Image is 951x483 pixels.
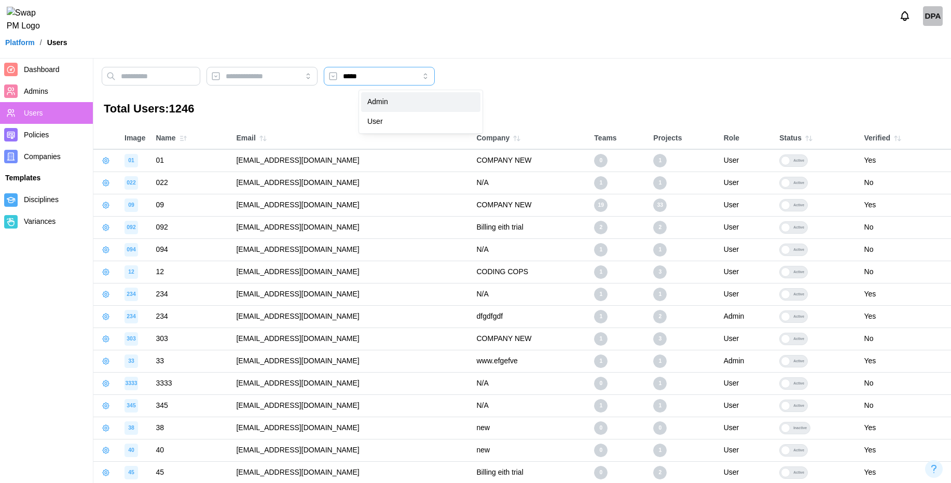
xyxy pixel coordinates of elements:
div: 0 [594,154,608,167]
div: Admin [724,311,769,322]
td: Yes [859,439,951,461]
div: Users [47,39,67,46]
span: Variances [24,217,56,225]
div: image [125,332,138,346]
td: No [859,372,951,394]
div: 40 [156,445,226,456]
div: 1 [653,377,667,390]
div: 0 [594,421,608,435]
td: new [472,439,589,461]
div: 1 [594,265,608,279]
div: 1 [653,444,667,457]
div: 2 [594,221,608,234]
div: 2 [653,466,667,479]
td: Yes [859,305,951,328]
div: 2 [653,310,667,323]
td: Billing eith trial [472,216,589,238]
td: No [859,172,951,194]
div: 092 [156,222,226,233]
div: image [125,243,138,257]
td: [EMAIL_ADDRESS][DOMAIN_NAME] [231,238,471,261]
div: 234 [156,289,226,300]
td: N/A [472,394,589,417]
div: Status [779,131,853,146]
div: Admin [361,92,480,112]
div: User [361,112,480,132]
td: COMPANY NEW [472,328,589,350]
a: Platform [5,39,35,46]
div: User [724,222,769,233]
span: Admins [24,87,48,95]
div: Active [790,311,807,322]
td: [EMAIL_ADDRESS][DOMAIN_NAME] [231,350,471,372]
div: image [125,154,138,167]
div: User [724,177,769,189]
div: image [125,421,138,435]
div: Active [790,333,807,345]
td: [EMAIL_ADDRESS][DOMAIN_NAME] [231,216,471,238]
div: 094 [156,244,226,255]
td: No [859,394,951,417]
div: DPA [923,6,943,26]
td: [EMAIL_ADDRESS][DOMAIN_NAME] [231,328,471,350]
div: image [125,310,138,323]
div: 1 [594,288,608,301]
div: User [724,289,769,300]
div: 1 [594,310,608,323]
div: Image [125,133,145,144]
div: Projects [653,133,713,144]
div: 38 [156,422,226,434]
div: 1 [653,154,667,167]
div: Active [790,400,807,411]
td: [EMAIL_ADDRESS][DOMAIN_NAME] [231,372,471,394]
div: 12 [156,266,226,278]
div: Name [156,131,226,146]
div: image [125,221,138,234]
div: 1 [653,176,667,190]
div: image [125,198,138,212]
div: 0 [653,421,667,435]
div: 01 [156,155,226,166]
div: 1 [594,176,608,190]
td: Yes [859,417,951,439]
div: 45 [156,467,226,478]
div: User [724,378,769,389]
div: 1 [594,399,608,413]
td: new [472,417,589,439]
span: Disciplines [24,195,59,204]
div: User [724,467,769,478]
div: image [125,265,138,279]
td: Yes [859,350,951,372]
div: User [724,244,769,255]
div: 3333 [156,378,226,389]
div: image [125,444,138,457]
div: Active [790,356,807,367]
div: 303 [156,333,226,345]
td: Yes [859,194,951,216]
div: 1 [594,332,608,346]
div: Active [790,445,807,456]
div: 19 [594,198,608,212]
td: www.efgefve [472,350,589,372]
div: 1 [594,354,608,368]
div: 3 [653,265,667,279]
div: Active [790,177,807,189]
td: [EMAIL_ADDRESS][DOMAIN_NAME] [231,394,471,417]
td: No [859,216,951,238]
a: Daud Platform admin [923,6,943,26]
div: Templates [5,173,88,184]
div: 345 [156,400,226,411]
td: dfgdfgdf [472,305,589,328]
div: 1 [594,243,608,257]
td: COMPANY NEW [472,149,589,172]
td: Yes [859,283,951,305]
div: User [724,422,769,434]
td: [EMAIL_ADDRESS][DOMAIN_NAME] [231,261,471,283]
h3: Total Users: 1246 [104,101,941,117]
div: image [125,176,138,190]
td: CODING COPS [472,261,589,283]
div: 33 [156,356,226,367]
td: No [859,238,951,261]
img: Swap PM Logo [7,7,49,33]
td: [EMAIL_ADDRESS][DOMAIN_NAME] [231,417,471,439]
